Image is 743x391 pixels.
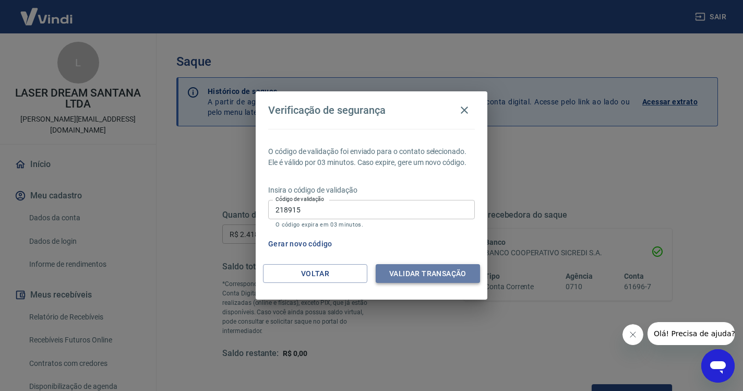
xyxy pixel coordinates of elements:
p: Insira o código de validação [268,185,475,196]
button: Gerar novo código [264,234,337,254]
p: O código expira em 03 minutos. [275,221,468,228]
h4: Verificação de segurança [268,104,386,116]
iframe: Mensagem da empresa [648,322,735,345]
iframe: Botão para abrir a janela de mensagens [701,349,735,383]
p: O código de validação foi enviado para o contato selecionado. Ele é válido por 03 minutos. Caso e... [268,146,475,168]
iframe: Fechar mensagem [622,324,643,345]
button: Validar transação [376,264,480,283]
span: Olá! Precisa de ajuda? [6,7,88,16]
label: Código de validação [275,195,324,203]
button: Voltar [263,264,367,283]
